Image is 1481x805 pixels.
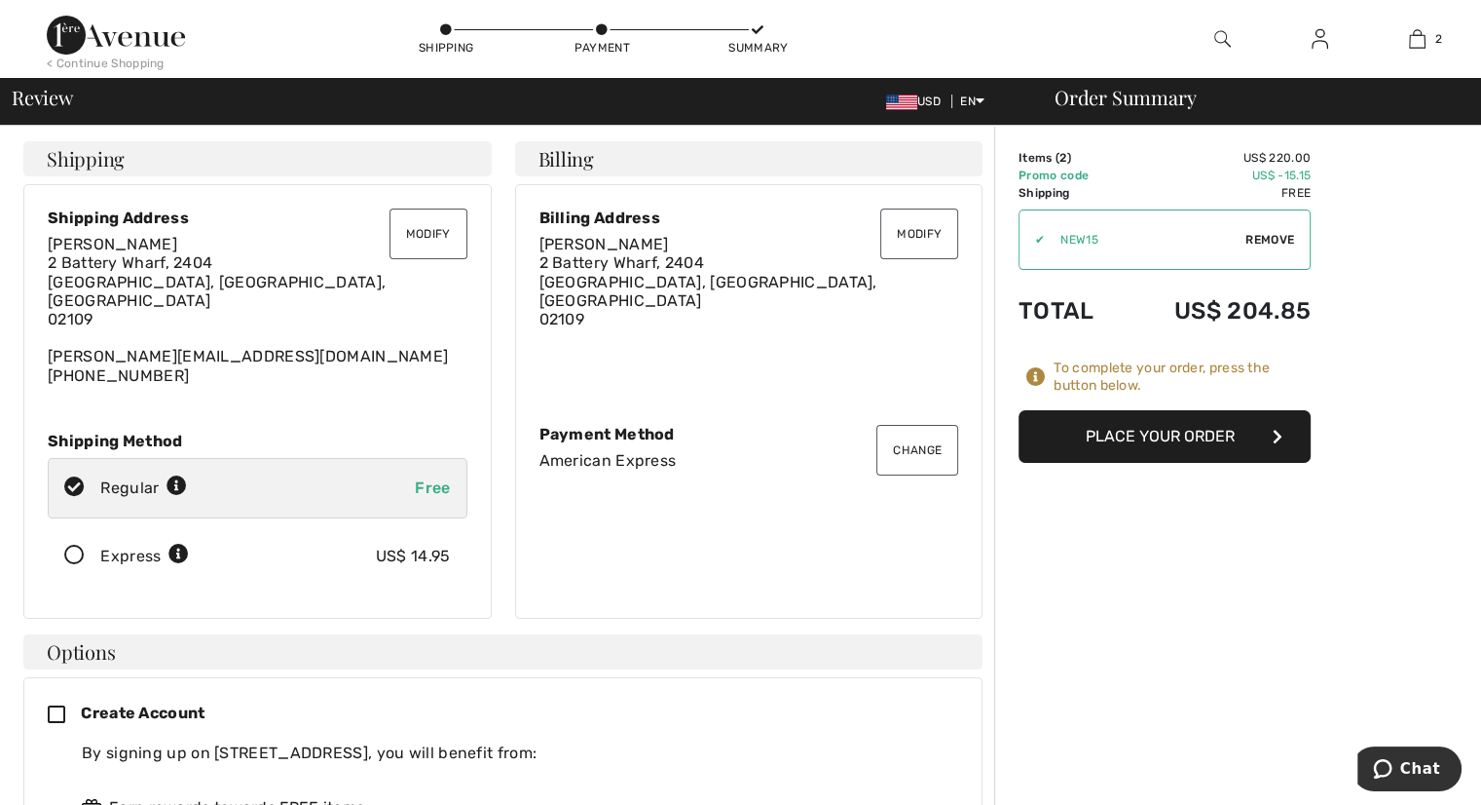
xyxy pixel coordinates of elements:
span: Shipping [47,149,125,169]
span: 2 [1435,30,1442,48]
td: Total [1018,278,1123,344]
td: Free [1123,184,1311,202]
div: ✔ [1019,231,1045,249]
div: Summary [728,39,787,57]
button: Modify [880,209,958,259]
button: Change [876,425,958,476]
span: [PERSON_NAME] [48,235,177,253]
td: US$ -15.15 [1123,167,1311,184]
span: Create Account [81,704,204,722]
span: [PERSON_NAME] [539,235,669,253]
td: Items ( ) [1018,149,1123,167]
button: Place Your Order [1018,410,1311,463]
div: By signing up on [STREET_ADDRESS], you will benefit from: [82,742,943,765]
span: 2 Battery Wharf, 2404 [GEOGRAPHIC_DATA], [GEOGRAPHIC_DATA], [GEOGRAPHIC_DATA] 02109 [48,253,386,328]
div: [PERSON_NAME][EMAIL_ADDRESS][DOMAIN_NAME] [PHONE_NUMBER] [48,235,467,385]
div: < Continue Shopping [47,55,165,72]
div: Billing Address [539,209,959,227]
div: Express [100,545,189,568]
td: Promo code [1018,167,1123,184]
img: search the website [1214,27,1231,51]
div: US$ 14.95 [376,545,451,568]
div: Payment Method [539,425,959,443]
img: 1ère Avenue [47,16,185,55]
img: US Dollar [886,95,917,110]
div: To complete your order, press the button below. [1054,360,1311,395]
img: My Bag [1409,27,1425,51]
span: Free [415,479,450,497]
div: Order Summary [1031,88,1469,107]
div: Regular [100,477,187,500]
span: Review [12,88,73,107]
input: Promo code [1045,211,1245,269]
iframe: Opens a widget where you can chat to one of our agents [1357,747,1462,795]
div: American Express [539,451,959,470]
h4: Options [23,634,982,670]
a: Sign In [1296,27,1344,52]
span: Billing [538,149,594,169]
span: 2 [1059,151,1066,165]
div: Shipping Address [48,209,467,227]
span: 2 Battery Wharf, 2404 [GEOGRAPHIC_DATA], [GEOGRAPHIC_DATA], [GEOGRAPHIC_DATA] 02109 [539,253,877,328]
span: EN [960,95,984,108]
td: US$ 204.85 [1123,278,1311,344]
img: My Info [1312,27,1328,51]
div: Shipping Method [48,432,467,450]
div: Shipping [417,39,475,57]
span: USD [886,95,948,108]
button: Modify [389,209,467,259]
td: US$ 220.00 [1123,149,1311,167]
span: Remove [1245,231,1294,249]
td: Shipping [1018,184,1123,202]
div: Payment [573,39,631,57]
a: 2 [1369,27,1464,51]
